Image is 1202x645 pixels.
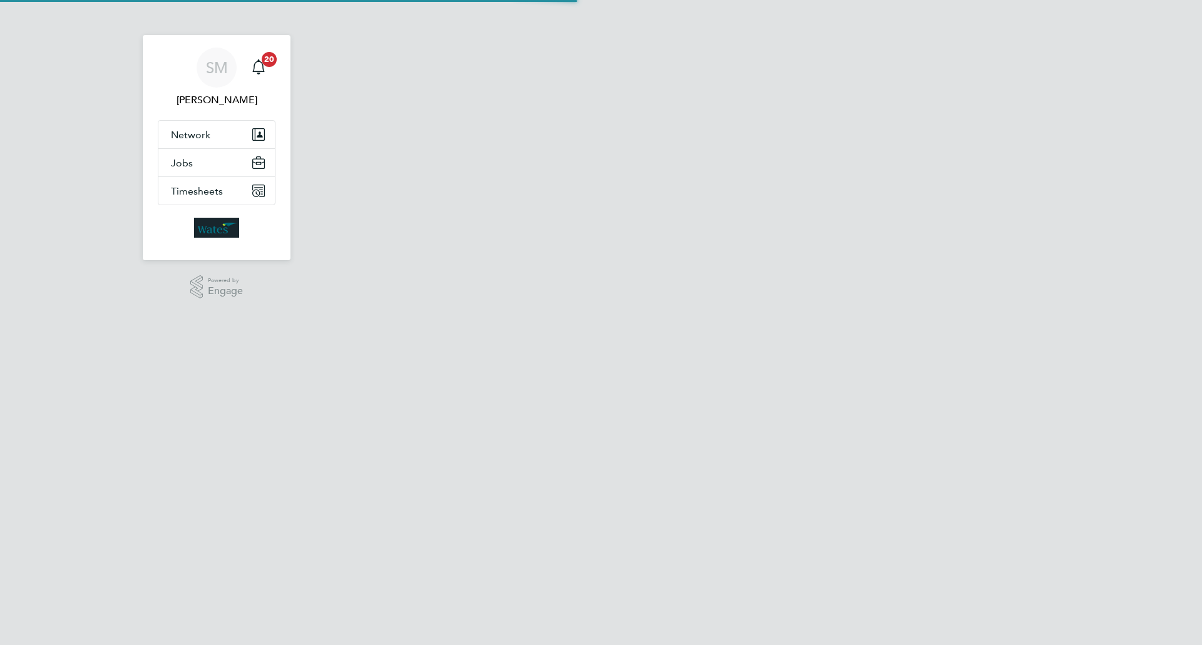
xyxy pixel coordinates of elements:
[246,48,271,88] a: 20
[171,129,210,141] span: Network
[171,157,193,169] span: Jobs
[158,93,275,108] span: Suraj Meghani
[262,52,277,67] span: 20
[171,185,223,197] span: Timesheets
[194,218,239,238] img: wates-logo-retina.png
[208,275,243,286] span: Powered by
[143,35,290,260] nav: Main navigation
[158,177,275,205] button: Timesheets
[158,48,275,108] a: SM[PERSON_NAME]
[206,59,228,76] span: SM
[158,149,275,176] button: Jobs
[158,218,275,238] a: Go to home page
[208,286,243,297] span: Engage
[158,121,275,148] button: Network
[190,275,244,299] a: Powered byEngage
